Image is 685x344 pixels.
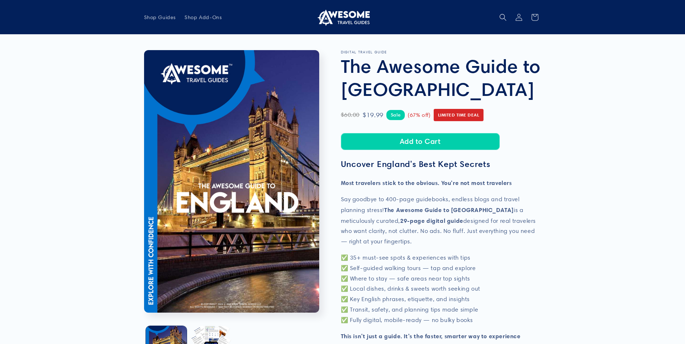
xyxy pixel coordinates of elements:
[495,9,511,25] summary: Search
[386,110,405,120] span: Sale
[341,133,500,150] button: Add to Cart
[185,14,222,21] span: Shop Add-Ons
[341,159,541,169] h3: Uncover England's Best Kept Secrets
[341,253,541,326] p: ✅ 35+ must-see spots & experiences with tips ✅ Self-guided walking tours — tap and explore ✅ Wher...
[313,6,372,28] a: Awesome Travel Guides
[341,179,512,186] strong: Most travelers stick to the obvious. You're not most travelers
[341,54,541,101] h1: The Awesome Guide to [GEOGRAPHIC_DATA]
[180,10,226,25] a: Shop Add-Ons
[144,14,176,21] span: Shop Guides
[384,206,514,213] strong: The Awesome Guide to [GEOGRAPHIC_DATA]
[341,50,541,54] p: DIGITAL TRAVEL GUIDE
[400,217,463,224] strong: 29-page digital guide
[341,110,360,120] span: $60.00
[341,194,541,247] p: Say goodbye to 400-page guidebooks, endless blogs and travel planning stress! is a meticulously c...
[140,10,181,25] a: Shop Guides
[434,109,484,121] span: Limited Time Deal
[316,9,370,26] img: Awesome Travel Guides
[408,110,430,120] span: (67% off)
[363,109,383,121] span: $19.99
